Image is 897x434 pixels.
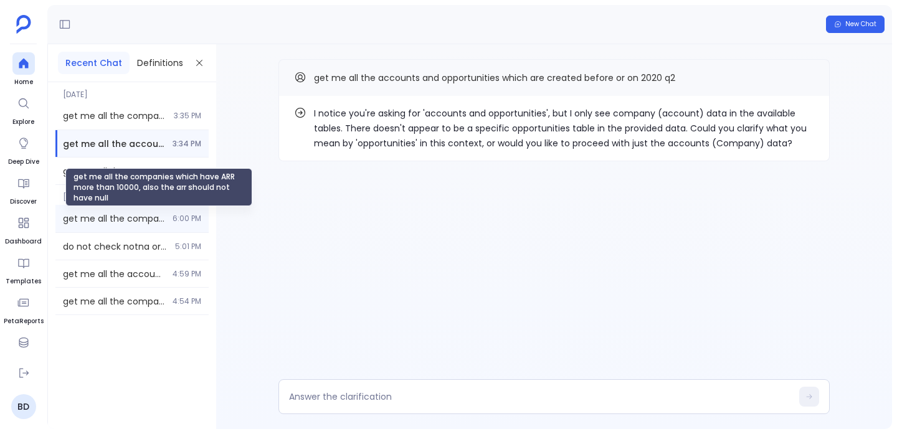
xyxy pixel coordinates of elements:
span: get me all the companies which have ARR more than 10000, also the arr should not have null [63,212,165,225]
a: Data Hub [7,331,39,366]
span: do not check notna or not nan in arr column, give me all the accounts [63,240,168,253]
a: Discover [10,172,37,207]
span: get me all the accounts and opportunities which are created before or on 2020 q2 [63,165,166,177]
div: get me all the companies which have ARR more than 10000, also the arr should not have null [65,168,252,206]
span: 5:01 PM [175,242,201,252]
span: 4:59 PM [173,269,201,279]
span: Deep Dive [8,157,39,167]
a: Templates [6,252,41,286]
a: Deep Dive [8,132,39,167]
span: get me all the accounts and opportunities which are created before or on 2020 q2 [314,72,675,84]
span: Discover [10,197,37,207]
span: PetaReports [4,316,44,326]
span: 3:35 PM [174,111,201,121]
p: I notice you're asking for 'accounts and opportunities', but I only see company (account) data in... [314,106,814,151]
span: get me all the companies which are created before or on 2020 q2 [63,110,166,122]
a: PetaReports [4,291,44,326]
span: 3:34 PM [173,139,201,149]
button: New Chat [826,16,885,33]
button: Recent Chat [58,52,130,74]
a: Explore [12,92,35,127]
span: Dashboard [5,237,42,247]
span: [DATE] [55,185,209,202]
span: New Chat [845,20,876,29]
span: Home [12,77,35,87]
span: get me all the companies which have ARR more than 10000, also the arr should have null [63,295,165,308]
span: get me all the accounts with arr [63,268,165,280]
img: petavue logo [16,15,31,34]
button: Definitions [130,52,191,74]
span: get me all the accounts and opportunities which are created before or on 2020 q2 [63,138,165,150]
span: Explore [12,117,35,127]
span: Templates [6,276,41,286]
a: Home [12,52,35,87]
a: Dashboard [5,212,42,247]
span: 4:54 PM [173,296,201,306]
span: [DATE] [55,82,209,100]
a: BD [11,394,36,419]
span: 6:00 PM [173,214,201,224]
